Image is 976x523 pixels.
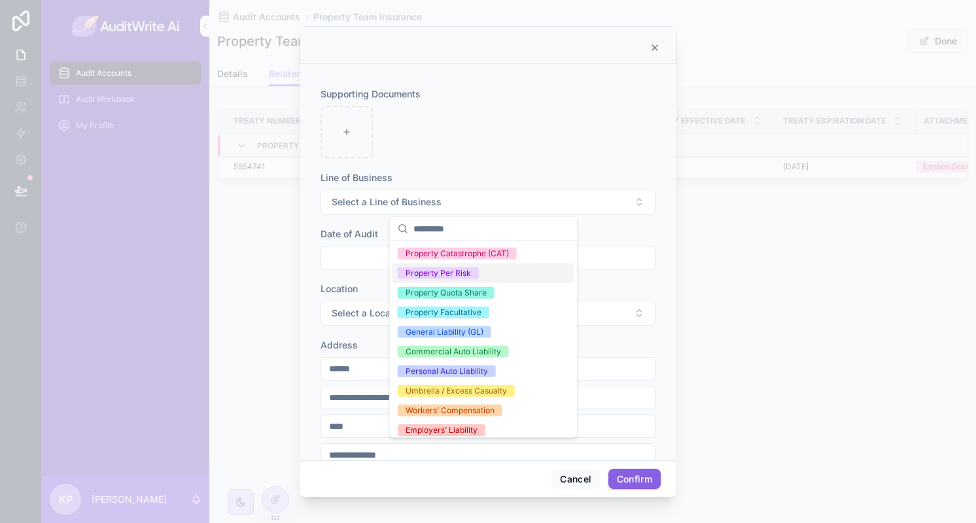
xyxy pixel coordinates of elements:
[406,424,478,436] div: Employers’ Liability
[321,172,392,183] span: Line of Business
[321,228,378,239] span: Date of Audit
[406,287,487,299] div: Property Quota Share
[406,307,481,318] div: Property Facultative
[406,248,509,260] div: Property Catastrophe (CAT)
[406,385,507,397] div: Umbrella / Excess Casualty
[321,88,421,99] span: Supporting Documents
[406,346,501,358] div: Commercial Auto Liability
[406,326,483,338] div: General Liability (GL)
[390,241,577,437] div: Suggestions
[406,267,471,279] div: Property Per Risk
[406,365,488,377] div: Personal Auto Liability
[321,190,655,214] button: Select Button
[321,301,655,326] button: Select Button
[551,469,600,490] button: Cancel
[608,469,661,490] button: Confirm
[406,405,495,416] div: Workers’ Compensation
[332,307,407,320] span: Select a Location
[321,339,358,350] span: Address
[321,283,358,294] span: Location
[332,195,442,209] span: Select a Line of Business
